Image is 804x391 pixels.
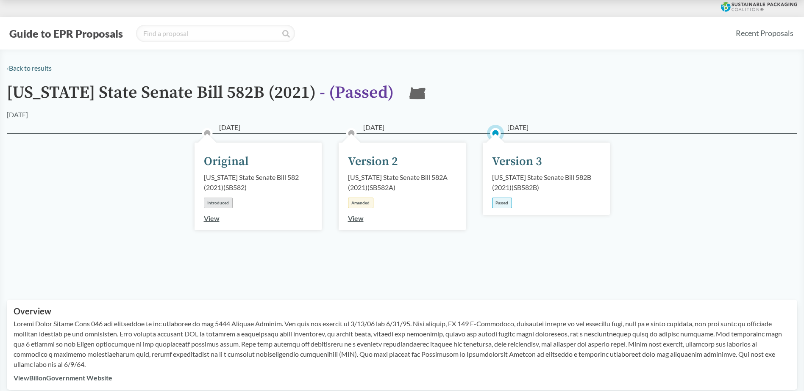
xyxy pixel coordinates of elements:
[219,122,240,132] span: [DATE]
[7,110,28,120] div: [DATE]
[348,198,373,208] div: Amended
[492,153,542,171] div: Version 3
[320,82,394,103] span: - ( Passed )
[7,64,52,72] a: ‹Back to results
[348,214,364,222] a: View
[136,25,295,42] input: Find a proposal
[492,198,512,208] div: Passed
[7,83,394,110] h1: [US_STATE] State Senate Bill 582B (2021)
[348,172,456,193] div: [US_STATE] State Senate Bill 582A (2021) ( SB582A )
[507,122,529,132] span: [DATE]
[204,172,312,193] div: [US_STATE] State Senate Bill 582 (2021) ( SB582 )
[14,306,790,316] h2: Overview
[14,319,790,369] p: Loremi Dolor Sitame Cons 046 adi elitseddoe te inc utlaboree do mag 5444 Aliquae Adminim. Ven qui...
[492,172,601,193] div: [US_STATE] State Senate Bill 582B (2021) ( SB582B )
[7,27,125,40] button: Guide to EPR Proposals
[363,122,384,132] span: [DATE]
[204,153,249,171] div: Original
[732,24,797,43] a: Recent Proposals
[204,214,220,222] a: View
[348,153,398,171] div: Version 2
[204,198,233,208] div: Introduced
[14,374,112,382] a: ViewBillonGovernment Website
